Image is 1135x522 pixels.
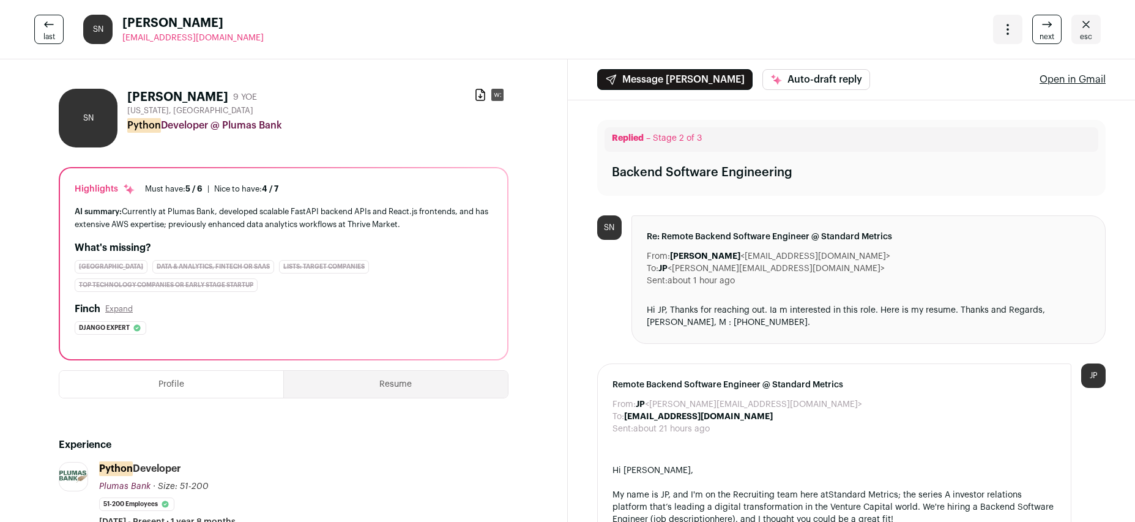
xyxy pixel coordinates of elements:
b: [PERSON_NAME] [670,252,740,261]
span: [PERSON_NAME] [122,15,264,32]
div: Developer [99,462,181,475]
a: next [1032,15,1062,44]
h2: What's missing? [75,240,493,255]
div: Developer @ Plumas Bank [127,118,508,133]
button: Expand [105,304,133,314]
dt: From: [647,250,670,263]
span: [EMAIL_ADDRESS][DOMAIN_NAME] [122,34,264,42]
b: [EMAIL_ADDRESS][DOMAIN_NAME] [624,412,773,421]
span: Replied [612,134,644,143]
span: Plumas Bank [99,482,151,491]
dt: To: [612,411,624,423]
span: [US_STATE], [GEOGRAPHIC_DATA] [127,106,253,116]
span: last [43,32,55,42]
span: Remote Backend Software Engineer @ Standard Metrics [612,379,1057,391]
dt: Sent: [647,275,668,287]
div: Nice to have: [214,184,278,194]
button: Profile [59,371,283,398]
span: esc [1080,32,1092,42]
div: Highlights [75,183,135,195]
div: 9 YOE [233,91,257,103]
div: [GEOGRAPHIC_DATA] [75,260,147,274]
dd: <[EMAIL_ADDRESS][DOMAIN_NAME]> [670,250,890,263]
h2: Experience [59,438,508,452]
dt: Sent: [612,423,633,435]
div: Data & Analytics, Fintech or SaaS [152,260,274,274]
span: 5 / 6 [185,185,203,193]
span: – [646,134,650,143]
div: Currently at Plumas Bank, developed scalable FastAPI backend APIs and React.js frontends, and has... [75,205,493,231]
dd: <[PERSON_NAME][EMAIL_ADDRESS][DOMAIN_NAME]> [636,398,862,411]
span: Re: Remote Backend Software Engineer @ Standard Metrics [647,231,1091,243]
button: Resume [284,371,507,398]
div: Backend Software Engineering [612,164,792,181]
div: SN [83,15,113,44]
b: JP [658,264,668,273]
div: SN [597,215,622,240]
button: Auto-draft reply [762,69,870,90]
div: JP [1081,364,1106,388]
dd: <[PERSON_NAME][EMAIL_ADDRESS][DOMAIN_NAME]> [658,263,885,275]
dt: To: [647,263,658,275]
li: 51-200 employees [99,498,174,511]
b: JP [636,400,645,409]
button: Message [PERSON_NAME] [597,69,753,90]
div: Top Technology Companies or Early Stage Startup [75,278,258,292]
span: AI summary: [75,207,122,215]
dd: about 21 hours ago [633,423,710,435]
h2: Finch [75,302,100,316]
button: Open dropdown [993,15,1022,44]
a: [EMAIL_ADDRESS][DOMAIN_NAME] [122,32,264,44]
span: 4 / 7 [262,185,278,193]
h1: [PERSON_NAME] [127,89,228,106]
span: Django expert [79,322,130,334]
div: Lists: Target Companies [279,260,369,274]
span: Stage 2 of 3 [653,134,702,143]
mark: Python [127,118,161,133]
span: · Size: 51-200 [153,482,209,491]
a: Standard Metrics [828,491,898,499]
a: Close [1071,15,1101,44]
div: Must have: [145,184,203,194]
div: SN [59,89,117,147]
div: Hi JP, Thanks for reaching out. Ia m interested in this role. Here is my resume. Thanks and Regar... [647,304,1091,329]
dd: about 1 hour ago [668,275,735,287]
a: last [34,15,64,44]
mark: Python [99,461,133,476]
dt: From: [612,398,636,411]
div: Hi [PERSON_NAME], [612,464,1057,477]
span: next [1040,32,1054,42]
img: b1593696e6b6f663d5eff5156c5384aac6bf4705588e2de3c49fa39d20fcd201.jpg [59,471,87,483]
a: Open in Gmail [1040,72,1106,87]
ul: | [145,184,278,194]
